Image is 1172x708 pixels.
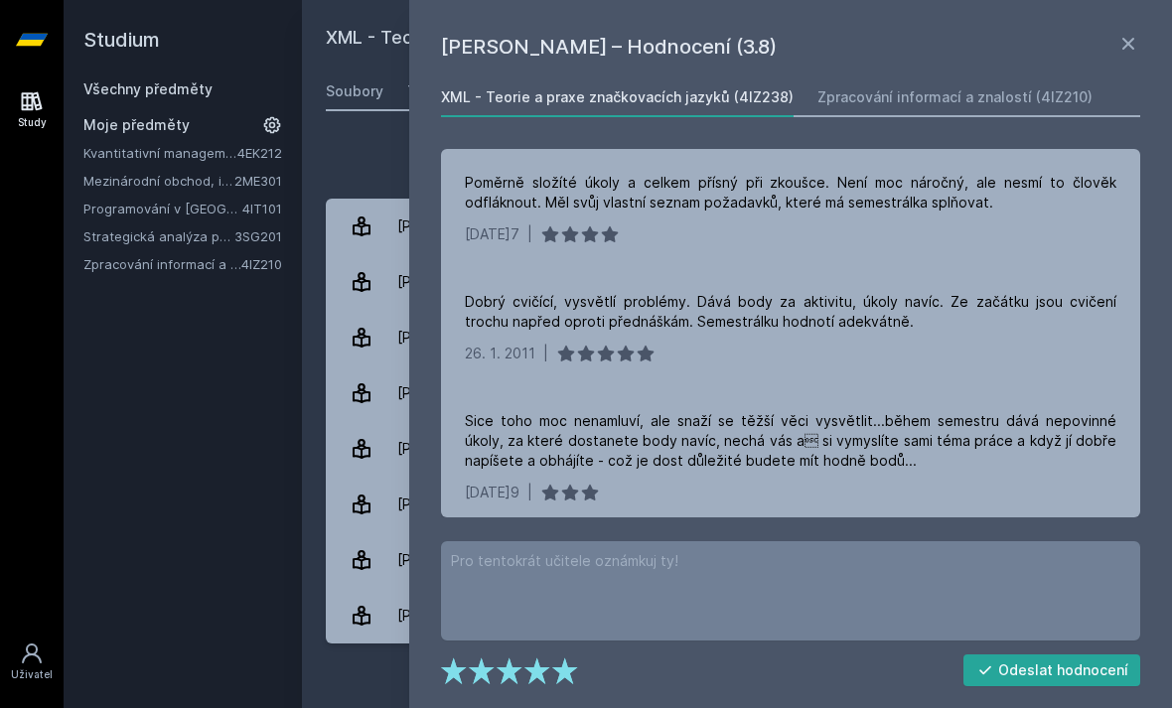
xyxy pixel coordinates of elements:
[465,411,1116,471] div: Sice toho moc nenamluví, ale snaží se těžší věci vysvětlit...během semestru dává nepovinné úkoly,...
[326,310,1148,365] a: [PERSON_NAME] 1 hodnocení 2.0
[326,81,383,101] div: Soubory
[326,532,1148,588] a: [PERSON_NAME] 1 hodnocení 5.0
[83,226,234,246] a: Strategická analýza pro informatiky a statistiky
[963,654,1141,686] button: Odeslat hodnocení
[18,115,47,130] div: Study
[83,115,190,135] span: Moje předměty
[83,171,234,191] a: Mezinárodní obchod, investice a inovace
[465,173,1116,212] div: Poměrně složíté úkoly a celkem přísný při zkoušce. Není moc náročný, ale nesmí to člověk odflákno...
[83,143,237,163] a: Kvantitativní management
[326,477,1148,532] a: [PERSON_NAME] 1 hodnocení 4.0
[397,207,508,246] div: [PERSON_NAME]
[11,667,53,682] div: Uživatel
[237,145,282,161] a: 4EK212
[465,344,535,363] div: 26. 1. 2011
[326,588,1148,643] a: [PERSON_NAME] 6 hodnocení 4.5
[83,199,242,218] a: Programování v [GEOGRAPHIC_DATA]
[4,79,60,140] a: Study
[4,632,60,692] a: Uživatel
[465,483,519,502] div: [DATE]9
[326,24,926,56] h2: XML - Teorie a praxe značkovacích jazyků (4IZ238)
[326,421,1148,477] a: [PERSON_NAME] 2 hodnocení 4.0
[234,173,282,189] a: 2ME301
[465,224,519,244] div: [DATE]7
[397,262,508,302] div: [PERSON_NAME]
[326,254,1148,310] a: [PERSON_NAME] 5 hodnocení 3.8
[397,596,508,636] div: [PERSON_NAME]
[326,71,383,111] a: Soubory
[241,256,282,272] a: 4IZ210
[527,483,532,502] div: |
[326,199,1148,254] a: [PERSON_NAME] 1 hodnocení 5.0
[527,224,532,244] div: |
[465,292,1116,332] div: Dobrý cvičící, vysvětlí problémy. Dává body za aktivitu, úkoly navíc. Ze začátku jsou cvičení tro...
[326,365,1148,421] a: [PERSON_NAME] 7 hodnocení 4.4
[407,81,447,101] div: Testy
[397,540,508,580] div: [PERSON_NAME]
[407,71,447,111] a: Testy
[83,254,241,274] a: Zpracování informací a znalostí
[397,429,508,469] div: [PERSON_NAME]
[543,344,548,363] div: |
[83,80,213,97] a: Všechny předměty
[397,373,508,413] div: [PERSON_NAME]
[234,228,282,244] a: 3SG201
[397,485,508,524] div: [PERSON_NAME]
[397,318,508,357] div: [PERSON_NAME]
[242,201,282,216] a: 4IT101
